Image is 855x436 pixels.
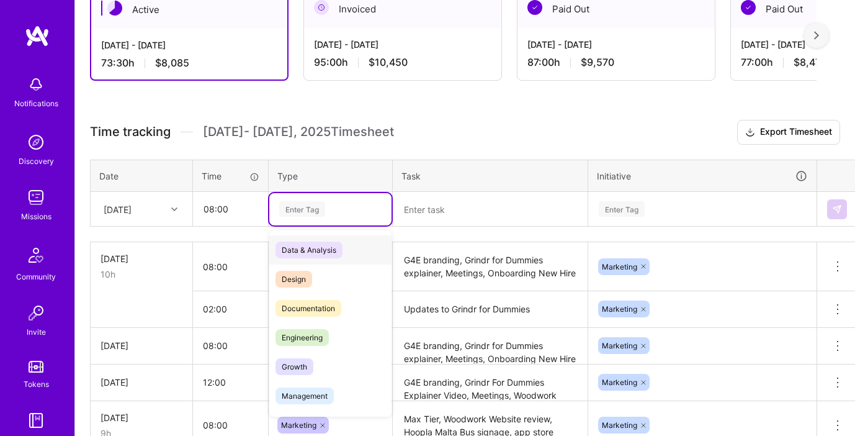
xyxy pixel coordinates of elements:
th: Task [393,160,588,192]
div: Time [202,170,259,183]
img: discovery [24,130,48,155]
div: Notifications [14,97,58,110]
div: 95:00 h [314,56,491,69]
span: Marketing [281,420,316,430]
span: Marketing [602,378,637,387]
div: [DATE] [101,252,182,265]
textarea: G4E branding, Grindr for Dummies explainer, Meetings, Onboarding New Hire [394,243,586,290]
span: [DATE] - [DATE] , 2025 Timesheet [203,124,394,140]
span: $10,450 [369,56,408,69]
span: Growth [275,358,313,375]
img: bell [24,72,48,97]
span: $8,470 [794,56,827,69]
textarea: G4E branding, Grindr For Dummies Explainer Video, Meetings, Woodwork GLP-1 assets [394,366,586,400]
div: Missions [21,210,51,223]
div: [DATE] [101,376,182,389]
div: Invite [27,325,46,338]
input: HH:MM [193,250,268,283]
textarea: Updates to Grindr for Dummies [394,293,586,327]
span: Engineering [275,329,329,346]
div: 10h [101,268,182,281]
img: guide book [24,408,48,433]
span: $8,085 [155,57,189,70]
div: [DATE] - [DATE] [314,38,491,51]
span: Marketing [602,341,637,350]
img: Active [107,1,122,16]
span: Management [275,388,334,404]
img: Submit [832,204,842,214]
input: HH:MM [193,329,268,362]
span: Data & Analysis [275,242,342,258]
div: Initiative [597,169,808,183]
img: Invite [24,301,48,325]
img: right [814,31,819,40]
div: [DATE] - [DATE] [101,39,277,52]
input: HH:MM [193,293,268,325]
span: Design [275,271,312,288]
th: Type [269,160,393,192]
span: Marketing [602,304,637,314]
div: [DATE] [101,411,182,424]
img: Community [21,240,51,270]
div: [DATE] [104,202,132,216]
div: [DATE] - [DATE] [527,38,705,51]
div: 73:30 h [101,57,277,70]
div: Discovery [19,155,54,168]
div: Community [16,270,56,283]
input: HH:MM [194,193,267,225]
span: Documentation [275,300,341,317]
div: Enter Tag [599,199,645,219]
span: $9,570 [581,56,614,69]
img: teamwork [24,185,48,210]
div: Enter Tag [279,199,325,219]
i: icon Download [745,126,755,139]
button: Export Timesheet [737,120,840,145]
div: [DATE] [101,339,182,352]
textarea: G4E branding, Grindr for Dummies explainer, Meetings, Onboarding New Hire [394,329,586,363]
input: HH:MM [193,366,268,399]
div: Tokens [24,378,49,391]
div: 87:00 h [527,56,705,69]
span: Marketing [602,262,637,271]
i: icon Chevron [171,206,177,212]
span: Marketing [602,420,637,430]
img: tokens [29,361,43,373]
th: Date [91,160,193,192]
img: logo [25,25,50,47]
span: Time tracking [90,124,171,140]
